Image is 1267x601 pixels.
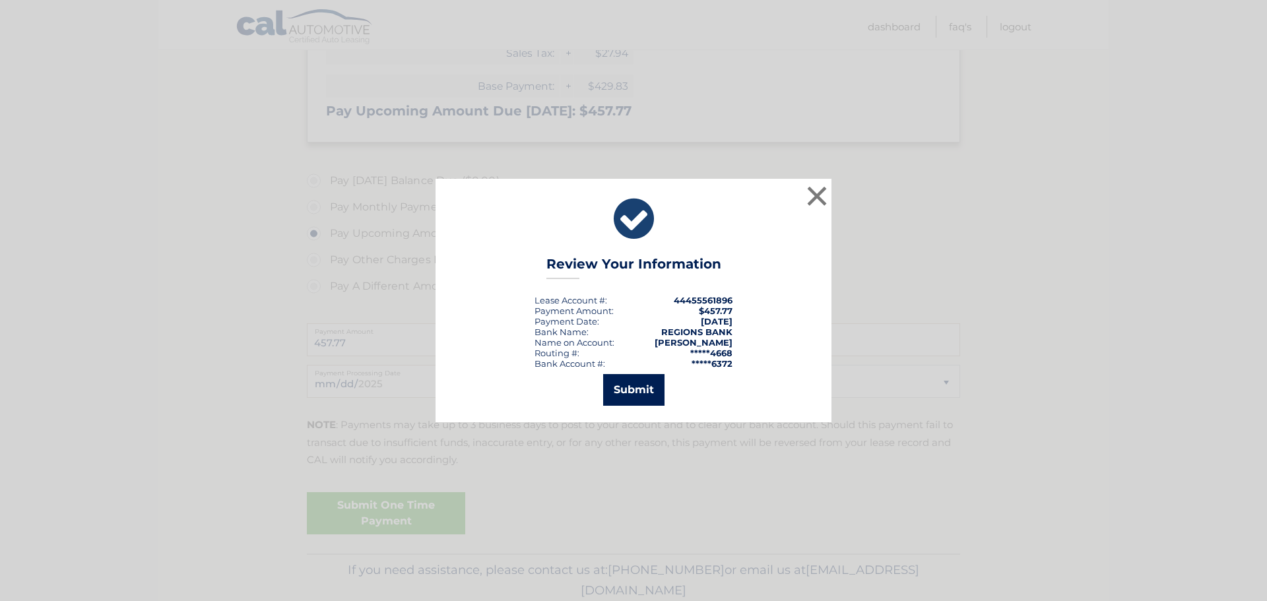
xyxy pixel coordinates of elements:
[535,316,599,327] div: :
[535,305,614,316] div: Payment Amount:
[535,348,579,358] div: Routing #:
[674,295,732,305] strong: 44455561896
[535,337,614,348] div: Name on Account:
[535,295,607,305] div: Lease Account #:
[804,183,830,209] button: ×
[535,316,597,327] span: Payment Date
[699,305,732,316] span: $457.77
[535,327,589,337] div: Bank Name:
[546,256,721,279] h3: Review Your Information
[655,337,732,348] strong: [PERSON_NAME]
[535,358,605,369] div: Bank Account #:
[661,327,732,337] strong: REGIONS BANK
[701,316,732,327] span: [DATE]
[603,374,665,406] button: Submit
